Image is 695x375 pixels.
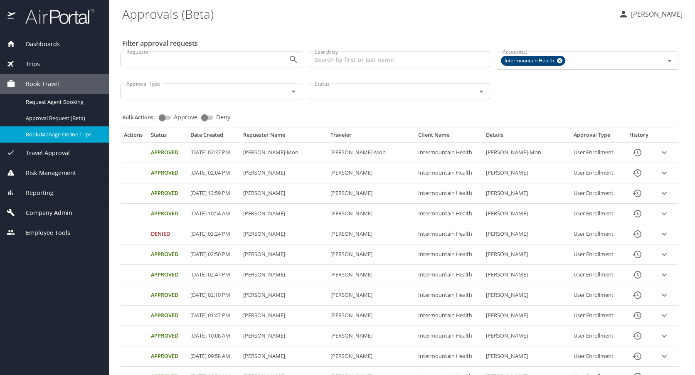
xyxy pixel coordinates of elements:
td: [PERSON_NAME] [483,326,570,346]
td: [PERSON_NAME] [327,183,415,204]
th: Status [148,131,187,142]
img: icon-airportal.png [7,8,16,25]
td: Denied [148,224,187,244]
button: expand row [658,309,670,322]
button: expand row [658,167,670,179]
td: [DATE] 01:47 PM [187,306,240,326]
h2: Filter approval requests [122,37,198,50]
td: User Enrollment [570,244,623,265]
td: Intermountain Health [415,163,483,183]
button: [PERSON_NAME] [615,7,686,22]
span: Deny [216,114,230,120]
td: [PERSON_NAME] [327,265,415,285]
button: expand row [658,269,670,281]
td: Intermountain Health [415,306,483,326]
td: Approved [148,163,187,183]
td: [PERSON_NAME] [240,183,328,204]
td: [PERSON_NAME] [327,306,415,326]
td: [PERSON_NAME]-Mon [483,143,570,163]
span: Employee Tools [15,228,70,237]
td: [DATE] 02:37 PM [187,143,240,163]
td: [DATE] 03:24 PM [187,224,240,244]
td: User Enrollment [570,306,623,326]
td: Approved [148,326,187,346]
span: Dashboards [15,39,60,49]
td: [PERSON_NAME] [240,265,328,285]
td: [DATE] 02:10 PM [187,285,240,306]
button: expand row [658,350,670,363]
td: [PERSON_NAME] [327,326,415,346]
th: Requester Name [240,131,328,142]
td: Approved [148,244,187,265]
button: expand row [658,330,670,342]
td: [PERSON_NAME] [240,224,328,244]
td: [PERSON_NAME] [327,204,415,224]
td: [PERSON_NAME] [483,244,570,265]
td: [PERSON_NAME]-Mon [327,143,415,163]
button: expand row [658,228,670,240]
td: [PERSON_NAME] [483,306,570,326]
td: [PERSON_NAME] [240,326,328,346]
td: [DATE] 09:58 AM [187,346,240,367]
td: [PERSON_NAME] [327,285,415,306]
td: [PERSON_NAME] [483,183,570,204]
td: Approved [148,183,187,204]
span: Request Agent Booking [26,98,99,106]
td: [DATE] 12:59 PM [187,183,240,204]
span: Approval Request (Beta) [26,114,99,122]
span: Book Travel [15,79,59,89]
button: Open [288,54,299,65]
td: Intermountain Health [415,244,483,265]
td: [PERSON_NAME] [327,346,415,367]
span: Travel Approval [15,148,70,158]
td: User Enrollment [570,143,623,163]
div: Intermountain Health [501,56,565,66]
td: [DATE] 10:54 AM [187,204,240,224]
td: Intermountain Health [415,346,483,367]
h1: Approvals (Beta) [122,1,612,27]
td: User Enrollment [570,183,623,204]
button: Open [664,55,675,67]
button: History [627,204,647,224]
span: Reporting [15,188,54,197]
td: Intermountain Health [415,183,483,204]
td: [PERSON_NAME]-Mon [240,143,328,163]
button: expand row [658,207,670,220]
th: Approval Type [570,131,623,142]
td: User Enrollment [570,346,623,367]
td: [PERSON_NAME] [483,204,570,224]
button: History [627,224,647,244]
td: [DATE] 02:50 PM [187,244,240,265]
td: [DATE] 10:08 AM [187,326,240,346]
p: [PERSON_NAME] [628,9,683,19]
td: Approved [148,346,187,367]
img: airportal-logo.png [16,8,94,25]
td: [PERSON_NAME] [240,346,328,367]
td: Approved [148,285,187,306]
p: Bulk Actions: [122,113,162,121]
td: User Enrollment [570,204,623,224]
td: Intermountain Health [415,224,483,244]
button: expand row [658,248,670,261]
td: [PERSON_NAME] [240,163,328,183]
td: [PERSON_NAME] [240,244,328,265]
button: History [627,265,647,285]
button: History [627,244,647,264]
td: User Enrollment [570,285,623,306]
span: Intermountain Health [501,57,559,65]
button: Open [476,86,487,97]
td: [PERSON_NAME] [240,306,328,326]
th: History [623,131,655,142]
th: Date Created [187,131,240,142]
td: User Enrollment [570,224,623,244]
td: [PERSON_NAME] [327,163,415,183]
input: Search by first or last name [309,52,490,67]
td: [DATE] 02:04 PM [187,163,240,183]
button: Open [288,86,299,97]
td: [PERSON_NAME] [483,224,570,244]
td: Intermountain Health [415,143,483,163]
td: User Enrollment [570,265,623,285]
td: [DATE] 02:47 PM [187,265,240,285]
td: Approved [148,143,187,163]
button: History [627,163,647,183]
